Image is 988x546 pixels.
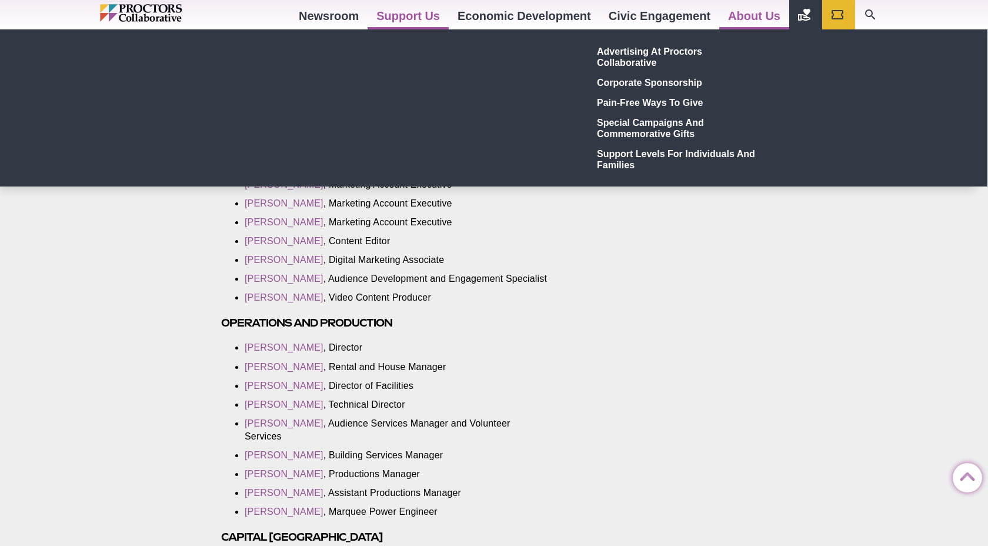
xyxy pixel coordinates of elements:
[593,144,765,175] a: Support Levels for Individuals and Families
[245,179,323,189] a: [PERSON_NAME]
[593,72,765,92] a: Corporate Sponsorship
[245,449,549,462] li: , Building Services Manager
[245,217,323,227] a: [PERSON_NAME]
[221,530,567,544] h3: Capital [GEOGRAPHIC_DATA]
[245,254,549,267] li: , Digital Marketing Associate
[245,292,323,302] a: [PERSON_NAME]
[593,92,765,112] a: Pain-Free Ways to Give
[245,488,323,498] a: [PERSON_NAME]
[245,236,323,246] a: [PERSON_NAME]
[245,507,323,517] a: [PERSON_NAME]
[245,417,549,443] li: , Audience Services Manager and Volunteer Services
[245,487,549,500] li: , Assistant Productions Manager
[245,379,549,392] li: , Director of Facilities
[245,418,323,428] a: [PERSON_NAME]
[245,505,549,518] li: , Marquee Power Engineer
[245,274,323,284] a: [PERSON_NAME]
[245,468,549,481] li: , Productions Manager
[245,291,549,304] li: , Video Content Producer
[245,361,549,374] li: , Rental and House Manager
[245,381,323,391] a: [PERSON_NAME]
[245,469,323,479] a: [PERSON_NAME]
[245,399,323,409] a: [PERSON_NAME]
[245,272,549,285] li: , Audience Development and Engagement Specialist
[221,316,567,329] h3: Operations and Production
[245,362,323,372] a: [PERSON_NAME]
[245,341,549,354] li: , Director
[245,450,323,460] a: [PERSON_NAME]
[100,4,232,22] img: Proctors logo
[593,112,765,144] a: Special Campaigns and Commemorative Gifts
[245,255,323,265] a: [PERSON_NAME]
[245,342,323,352] a: [PERSON_NAME]
[593,41,765,72] a: Advertising at Proctors Collaborative
[245,398,549,411] li: , Technical Director
[245,197,549,210] li: , Marketing Account Executive
[953,464,976,487] a: Back to Top
[245,235,549,248] li: , Content Editor
[245,198,323,208] a: [PERSON_NAME]
[245,216,549,229] li: , Marketing Account Executive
